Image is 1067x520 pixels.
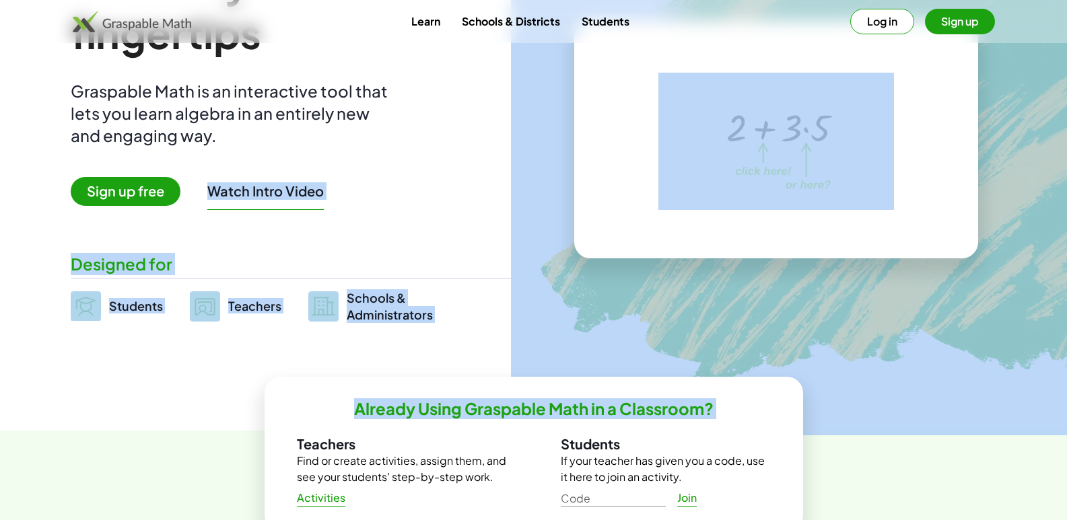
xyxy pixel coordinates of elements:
span: Activities [297,491,346,505]
a: Students [571,9,640,34]
div: Designed for [71,253,512,275]
span: Schools & Administrators [347,289,433,323]
img: svg%3e [190,291,220,322]
button: Watch Intro Video [207,182,324,200]
img: svg%3e [71,291,101,321]
button: Log in [850,9,914,34]
p: If your teacher has given you a code, use it here to join an activity. [561,453,771,485]
span: Sign up free [71,177,180,206]
button: Sign up [925,9,995,34]
a: Learn [401,9,451,34]
span: Join [677,491,697,505]
h3: Students [561,435,771,453]
h2: Already Using Graspable Math in a Classroom? [354,398,714,419]
a: Teachers [190,289,281,323]
a: Schools &Administrators [308,289,433,323]
span: Students [109,298,163,313]
a: Students [71,289,163,323]
span: Teachers [228,298,281,313]
h3: Teachers [297,435,507,453]
div: Graspable Math is an interactive tool that lets you learn algebra in an entirely new and engaging... [71,80,394,147]
a: Schools & Districts [451,9,571,34]
p: Find or create activities, assign them, and see your students' step-by-step work. [297,453,507,485]
img: svg%3e [308,291,339,322]
a: Activities [286,486,357,510]
a: Join [666,486,709,510]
